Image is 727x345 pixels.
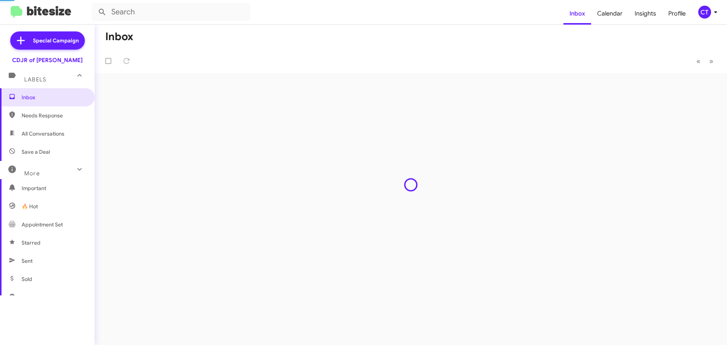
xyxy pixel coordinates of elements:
button: CT [692,6,719,19]
div: CDJR of [PERSON_NAME] [12,56,83,64]
nav: Page navigation example [692,53,718,69]
a: Insights [629,3,662,25]
a: Special Campaign [10,31,85,50]
button: Next [705,53,718,69]
span: Starred [22,239,41,247]
span: « [696,56,700,66]
span: Important [22,184,86,192]
button: Previous [692,53,705,69]
input: Search [92,3,251,21]
span: Appointment Set [22,221,63,228]
a: Inbox [563,3,591,25]
div: CT [698,6,711,19]
span: Inbox [22,94,86,101]
span: Sold [22,275,32,283]
span: 🔥 Hot [22,203,38,210]
a: Profile [662,3,692,25]
span: Sold Responded [22,293,62,301]
span: » [709,56,713,66]
span: More [24,170,40,177]
h1: Inbox [105,31,133,43]
span: Sent [22,257,33,265]
a: Calendar [591,3,629,25]
span: Special Campaign [33,37,79,44]
span: All Conversations [22,130,64,137]
span: Save a Deal [22,148,50,156]
span: Needs Response [22,112,86,119]
span: Labels [24,76,46,83]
